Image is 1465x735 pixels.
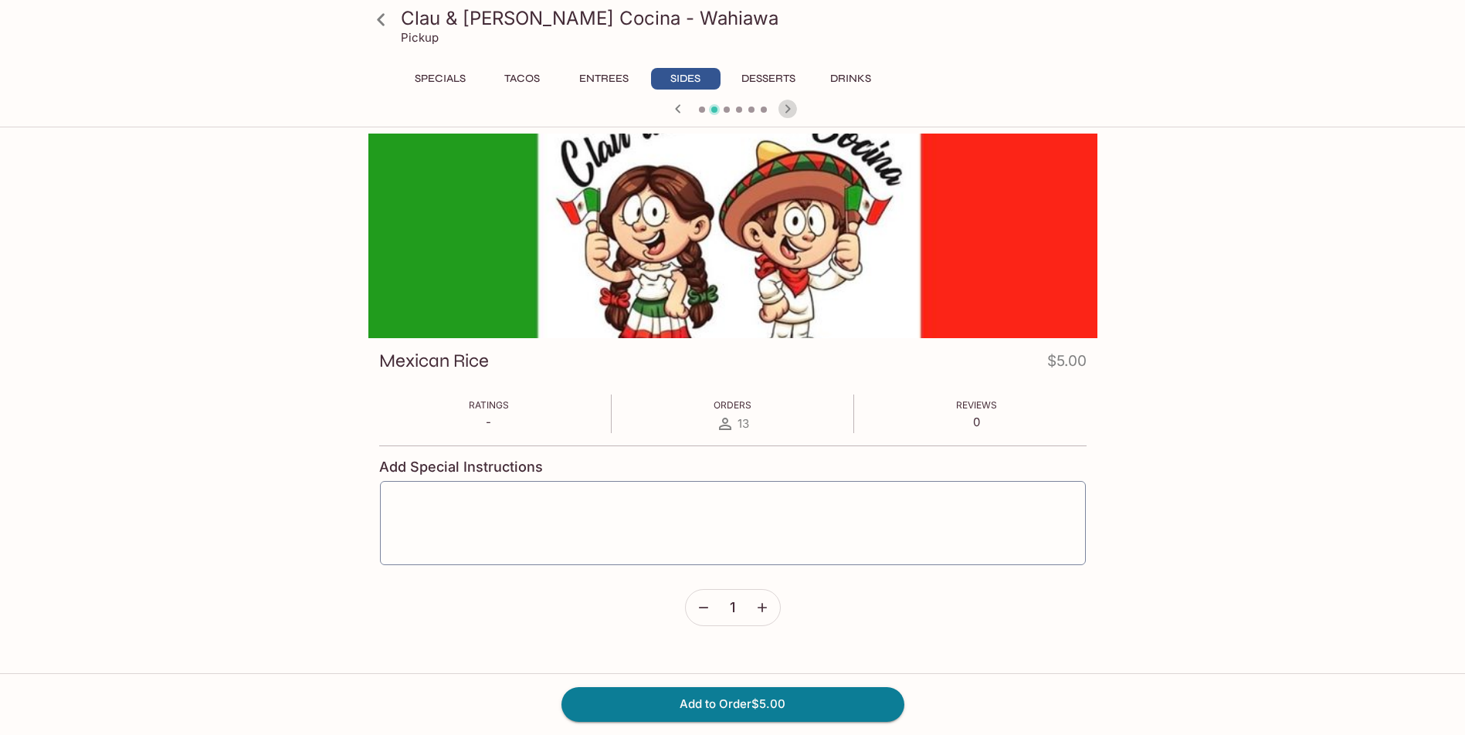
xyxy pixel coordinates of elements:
button: Sides [651,68,721,90]
p: Pickup [401,30,439,45]
button: Drinks [816,68,886,90]
span: Orders [714,399,751,411]
h3: Mexican Rice [379,349,489,373]
div: Mexican Rice [368,134,1097,338]
h4: Add Special Instructions [379,459,1087,476]
button: Specials [405,68,475,90]
button: Desserts [733,68,804,90]
h4: $5.00 [1047,349,1087,379]
span: Ratings [469,399,509,411]
span: 1 [730,599,735,616]
button: Add to Order$5.00 [561,687,904,721]
button: Tacos [487,68,557,90]
button: Entrees [569,68,639,90]
span: 13 [738,416,749,431]
p: - [469,415,509,429]
p: 0 [956,415,997,429]
span: Reviews [956,399,997,411]
h3: Clau & [PERSON_NAME] Cocina - Wahiawa [401,6,1091,30]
